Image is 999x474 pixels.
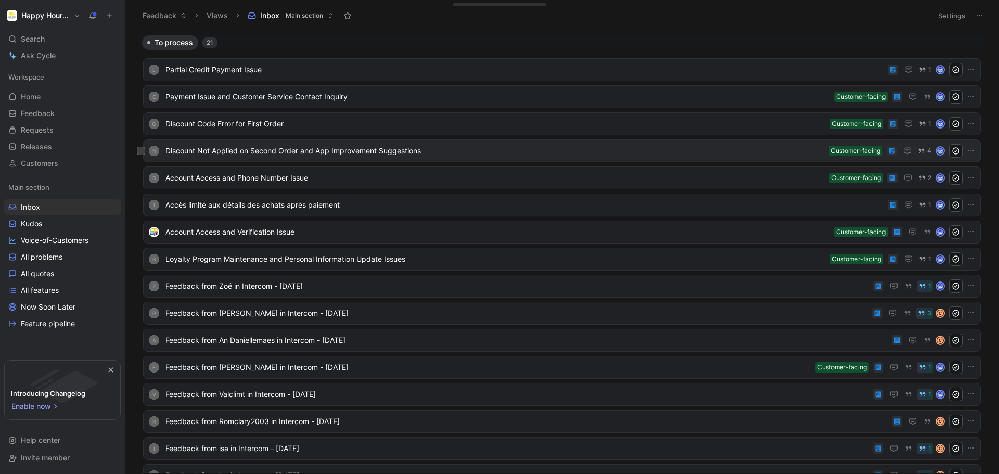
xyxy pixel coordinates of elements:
span: Voice-of-Customers [21,235,88,246]
a: iFeedback from isa in Intercom - [DATE]1C [143,437,981,460]
div: Customer-facing [832,254,881,264]
span: Accès limité aux détails des achats après paiement [165,199,883,211]
a: GDiscount Code Error for First OrderCustomer-facing1avatar [143,112,981,135]
img: Happy Hours Market [7,10,17,21]
img: bg-BLZuj68n.svg [14,361,111,414]
div: R [149,416,159,427]
span: Feedback [21,108,55,119]
button: 1 [917,362,933,373]
span: Enable now [11,400,52,413]
div: Customer-facing [831,146,880,156]
div: Introducing Changelog [11,387,85,400]
a: Inbox [4,199,121,215]
div: Customer-facing [836,227,886,237]
a: RFeedback from Romclary2003 in Intercom - [DATE]C [143,410,981,433]
span: Search [21,33,45,45]
span: Workspace [8,72,44,82]
a: Feature pipeline [4,316,121,331]
div: C [937,310,944,317]
a: EFeedback from [PERSON_NAME] in Intercom - [DATE]Customer-facing1avatar [143,356,981,379]
img: avatar [937,391,944,398]
span: Partial Credit Payment Issue [165,63,883,76]
span: To process [155,37,193,48]
div: 21 [202,37,217,48]
img: avatar [937,255,944,263]
span: Inbox [21,202,40,212]
button: 3 [916,308,933,319]
a: Now Soon Later [4,299,121,315]
a: Home [4,89,121,105]
div: Z [149,281,159,291]
span: 1 [928,283,931,289]
img: avatar [937,174,944,182]
button: Feedback [138,8,191,23]
a: ZFeedback from Zoé in Intercom - [DATE]1avatar [143,275,981,298]
span: Feedback from Romclary2003 in Intercom - [DATE] [165,415,888,428]
a: NDiscount Not Applied on Second Order and App Improvement SuggestionsCustomer-facing4avatar [143,139,981,162]
span: Feedback from isa in Intercom - [DATE] [165,442,869,455]
a: All features [4,283,121,298]
button: 1 [917,253,933,265]
button: Happy Hours MarketHappy Hours Market [4,8,83,23]
img: avatar [937,120,944,127]
button: 4 [916,145,933,157]
button: Enable now [11,400,60,413]
span: Loyalty Program Maintenance and Personal Information Update Issues [165,253,826,265]
button: 1 [917,280,933,292]
span: 3 [927,310,931,316]
a: Customers [4,156,121,171]
a: Releases [4,139,121,155]
a: logoAccount Access and Verification IssueCustomer-facingavatar [143,221,981,244]
button: To process [142,35,198,50]
div: Help center [4,432,121,448]
span: All quotes [21,268,54,279]
img: avatar [937,228,944,236]
a: Feedback [4,106,121,121]
img: avatar [937,283,944,290]
span: Discount Not Applied on Second Order and App Improvement Suggestions [165,145,825,157]
img: avatar [937,66,944,73]
a: LPartial Credit Payment Issue1avatar [143,58,981,81]
span: Requests [21,125,54,135]
div: Workspace [4,69,121,85]
a: Requests [4,122,121,138]
div: V [149,389,159,400]
span: 1 [928,364,931,370]
span: 1 [928,256,931,262]
button: 1 [917,118,933,130]
span: Account Access and Phone Number Issue [165,172,825,184]
div: E [149,362,159,373]
span: Main section [286,10,323,21]
span: Main section [8,182,49,193]
a: IAccès limité aux détails des achats après paiement1avatar [143,194,981,216]
span: 1 [928,67,931,73]
div: Customer-facing [836,92,886,102]
span: All problems [21,252,62,262]
span: Invite member [21,453,70,462]
span: All features [21,285,59,296]
span: 1 [928,391,931,398]
img: avatar [937,147,944,155]
div: C [149,92,159,102]
span: Releases [21,142,52,152]
button: Views [202,8,233,23]
span: Feedback from Zoé in Intercom - [DATE] [165,280,869,292]
button: 1 [917,443,933,454]
button: Settings [933,8,970,23]
a: PFeedback from [PERSON_NAME] in Intercom - [DATE]3C [143,302,981,325]
span: Feedback from An Daniellemaes in Intercom - [DATE] [165,334,888,347]
span: Feedback from Valclimt in Intercom - [DATE] [165,388,869,401]
span: 4 [927,148,931,154]
span: Help center [21,435,60,444]
div: D [149,173,159,183]
div: Invite member [4,450,121,466]
span: Kudos [21,219,42,229]
a: VFeedback from Valclimt in Intercom - [DATE]1avatar [143,383,981,406]
span: Home [21,92,41,102]
a: Ask Cycle [4,48,121,63]
div: G [149,119,159,129]
span: 1 [928,202,931,208]
div: L [149,65,159,75]
img: avatar [937,93,944,100]
a: BLoyalty Program Maintenance and Personal Information Update IssuesCustomer-facing1avatar [143,248,981,271]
